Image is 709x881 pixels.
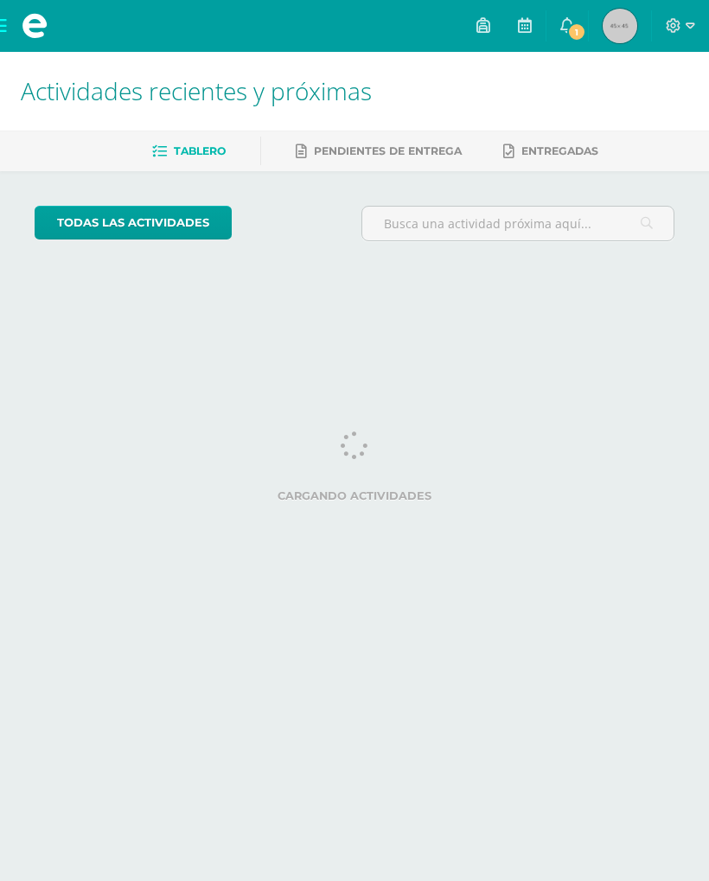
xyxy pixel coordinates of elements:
[314,144,462,157] span: Pendientes de entrega
[603,9,637,43] img: 45x45
[35,206,232,239] a: todas las Actividades
[503,137,598,165] a: Entregadas
[21,74,372,107] span: Actividades recientes y próximas
[567,22,586,41] span: 1
[35,489,674,502] label: Cargando actividades
[174,144,226,157] span: Tablero
[152,137,226,165] a: Tablero
[362,207,674,240] input: Busca una actividad próxima aquí...
[296,137,462,165] a: Pendientes de entrega
[521,144,598,157] span: Entregadas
